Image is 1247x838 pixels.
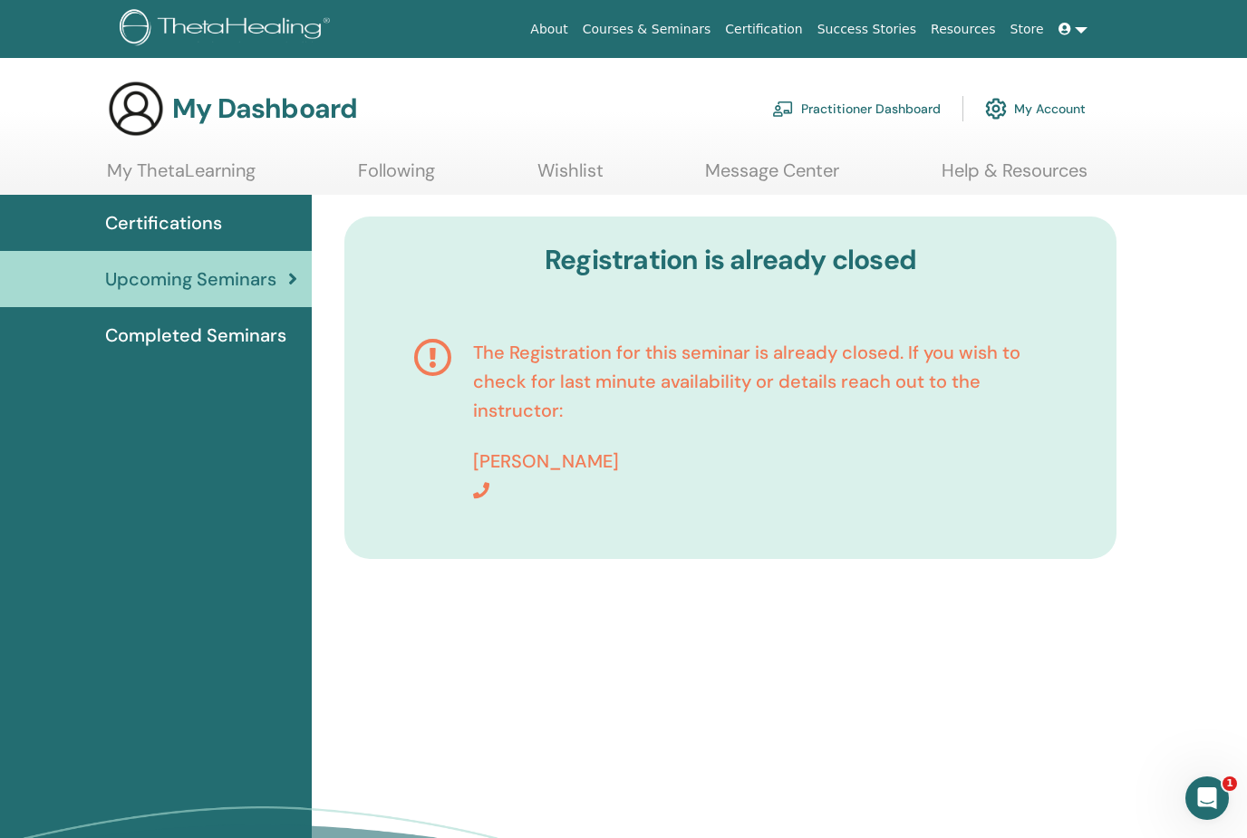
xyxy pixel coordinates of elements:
[473,447,1048,476] p: [PERSON_NAME]
[105,209,222,236] span: Certifications
[772,89,941,129] a: Practitioner Dashboard
[942,159,1087,195] a: Help & Resources
[107,159,256,195] a: My ThetaLearning
[923,13,1003,46] a: Resources
[372,244,1089,276] h3: Registration is already closed
[537,159,604,195] a: Wishlist
[1223,776,1237,791] span: 1
[575,13,719,46] a: Courses & Seminars
[172,92,357,125] h3: My Dashboard
[1185,776,1229,820] iframe: Intercom live chat
[705,159,839,195] a: Message Center
[120,9,336,50] img: logo.png
[105,322,286,349] span: Completed Seminars
[473,338,1048,425] p: The Registration for this seminar is already closed. If you wish to check for last minute availab...
[105,265,276,293] span: Upcoming Seminars
[358,159,435,195] a: Following
[1003,13,1051,46] a: Store
[985,93,1007,124] img: cog.svg
[523,13,575,46] a: About
[772,101,794,117] img: chalkboard-teacher.svg
[985,89,1086,129] a: My Account
[107,80,165,138] img: generic-user-icon.jpg
[718,13,809,46] a: Certification
[810,13,923,46] a: Success Stories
